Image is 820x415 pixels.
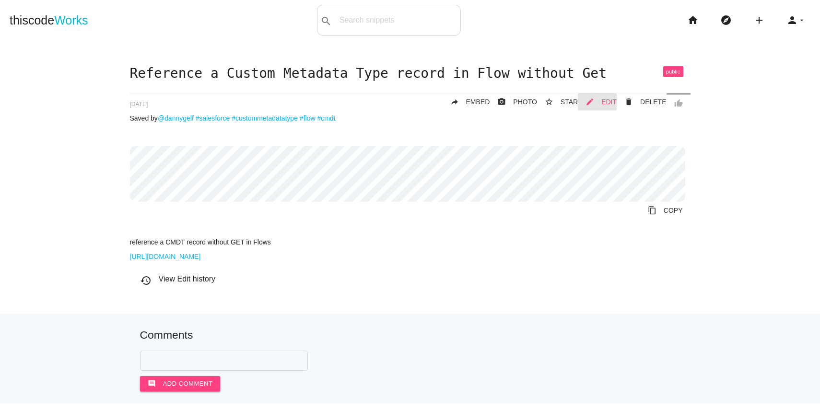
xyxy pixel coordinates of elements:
a: Delete Post [617,93,666,110]
button: star_borderSTAR [537,93,578,110]
i: star_border [545,93,553,110]
i: add [753,5,765,36]
a: #custommetadatatype [232,114,298,122]
a: mode_editEDIT [578,93,617,110]
span: PHOTO [513,98,537,106]
i: arrow_drop_down [798,5,806,36]
span: [DATE] [130,101,148,108]
i: reply [450,93,459,110]
p: Saved by [130,114,691,122]
span: EDIT [601,98,617,106]
button: search [317,5,335,35]
i: content_copy [648,202,656,219]
i: home [687,5,699,36]
i: photo_camera [497,93,506,110]
i: mode_edit [586,93,594,110]
span: DELETE [640,98,666,106]
a: photo_cameraPHOTO [490,93,537,110]
a: thiscodeWorks [10,5,88,36]
a: Copy to Clipboard [640,202,691,219]
i: search [320,6,332,37]
a: #salesforce [196,114,230,122]
a: #cmdt [317,114,335,122]
span: EMBED [466,98,490,106]
span: STAR [561,98,578,106]
i: delete [624,93,633,110]
a: [URL][DOMAIN_NAME] [130,253,201,260]
h5: Comments [140,329,680,341]
i: explore [720,5,732,36]
a: replyEMBED [443,93,490,110]
i: person [786,5,798,36]
a: @dannygelf [158,114,194,122]
button: commentAdd comment [140,376,221,391]
span: Works [54,13,88,27]
i: comment [148,376,156,391]
input: Search snippets [335,10,460,30]
a: #flow [300,114,316,122]
p: reference a CMDT record without GET in Flows [130,238,691,246]
h6: View Edit history [140,275,691,283]
h1: Reference a Custom Metadata Type record in Flow without Get [130,66,691,81]
i: history [140,275,152,286]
